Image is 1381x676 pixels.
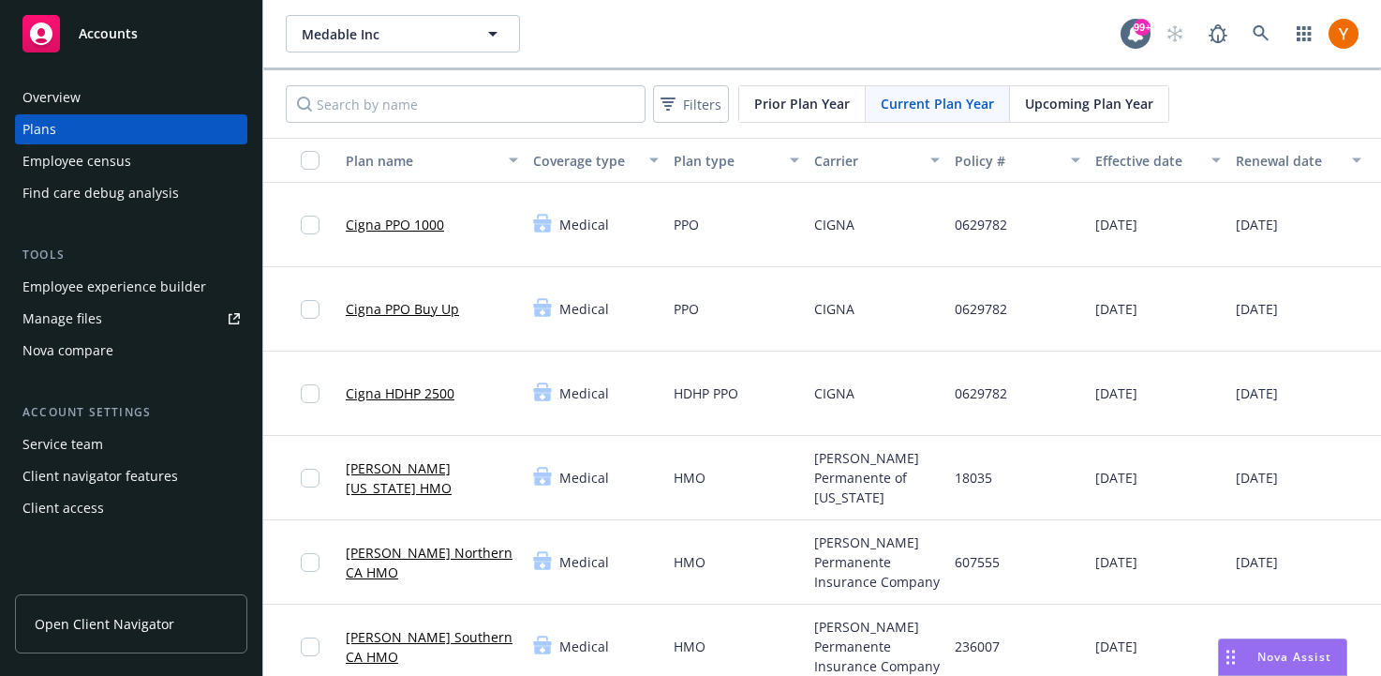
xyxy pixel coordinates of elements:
[346,151,497,171] div: Plan name
[301,469,319,488] input: Toggle Row Selected
[346,215,444,234] a: Cigna PPO 1000
[666,138,807,183] button: Plan type
[15,146,247,176] a: Employee census
[955,151,1060,171] div: Policy #
[674,151,779,171] div: Plan type
[559,637,609,656] span: Medical
[1242,15,1280,53] a: Search
[559,468,609,488] span: Medical
[955,468,992,488] span: 18035
[674,468,705,488] span: HMO
[814,215,854,234] span: CIGNA
[1095,552,1137,572] span: [DATE]
[1199,15,1237,53] a: Report a Bug
[22,178,179,208] div: Find care debug analysis
[15,304,247,334] a: Manage files
[15,8,247,60] a: Accounts
[674,299,699,319] span: PPO
[79,26,138,41] span: Accounts
[15,178,247,208] a: Find care debug analysis
[1219,639,1242,675] div: Drag to move
[1095,637,1137,656] span: [DATE]
[814,383,854,403] span: CIGNA
[338,138,526,183] button: Plan name
[346,299,459,319] a: Cigna PPO Buy Up
[1095,468,1137,488] span: [DATE]
[955,215,1007,234] span: 0629782
[22,493,104,523] div: Client access
[22,336,113,366] div: Nova compare
[955,299,1007,319] span: 0629782
[674,383,738,403] span: HDHP PPO
[301,638,319,656] input: Toggle Row Selected
[674,215,699,234] span: PPO
[301,216,319,234] input: Toggle Row Selected
[22,83,81,113] div: Overview
[1236,383,1278,403] span: [DATE]
[674,552,705,572] span: HMO
[346,627,518,667] a: [PERSON_NAME] Southern CA HMO
[1095,151,1200,171] div: Effective date
[559,552,609,572] span: Medical
[1236,468,1278,488] span: [DATE]
[346,543,518,582] a: [PERSON_NAME] Northern CA HMO
[22,429,103,459] div: Service team
[559,215,609,234] span: Medical
[1095,383,1137,403] span: [DATE]
[955,383,1007,403] span: 0629782
[15,336,247,366] a: Nova compare
[1025,94,1153,113] span: Upcoming Plan Year
[814,299,854,319] span: CIGNA
[301,553,319,572] input: Toggle Row Selected
[15,403,247,422] div: Account settings
[807,138,947,183] button: Carrier
[1236,299,1278,319] span: [DATE]
[15,272,247,302] a: Employee experience builder
[22,304,102,334] div: Manage files
[674,637,705,656] span: HMO
[1095,299,1137,319] span: [DATE]
[657,91,725,118] span: Filters
[1236,215,1278,234] span: [DATE]
[346,383,454,403] a: Cigna HDHP 2500
[15,429,247,459] a: Service team
[301,384,319,403] input: Toggle Row Selected
[301,300,319,319] input: Toggle Row Selected
[286,85,646,123] input: Search by name
[1228,138,1369,183] button: Renewal date
[15,246,247,264] div: Tools
[814,151,919,171] div: Carrier
[881,94,994,113] span: Current Plan Year
[35,614,174,634] span: Open Client Navigator
[15,83,247,113] a: Overview
[1095,215,1137,234] span: [DATE]
[22,461,178,491] div: Client navigator features
[1236,637,1278,656] span: [DATE]
[1236,151,1341,171] div: Renewal date
[754,94,850,113] span: Prior Plan Year
[22,146,131,176] div: Employee census
[15,493,247,523] a: Client access
[22,272,206,302] div: Employee experience builder
[533,151,638,171] div: Coverage type
[683,95,721,114] span: Filters
[1236,552,1278,572] span: [DATE]
[526,138,666,183] button: Coverage type
[814,448,940,507] span: [PERSON_NAME] Permanente of [US_STATE]
[1285,15,1323,53] a: Switch app
[947,138,1088,183] button: Policy #
[1156,15,1194,53] a: Start snowing
[1134,19,1151,36] div: 99+
[559,299,609,319] span: Medical
[346,458,518,498] a: [PERSON_NAME] [US_STATE] HMO
[15,114,247,144] a: Plans
[1218,638,1347,676] button: Nova Assist
[814,533,940,592] span: [PERSON_NAME] Permanente Insurance Company
[559,383,609,403] span: Medical
[653,85,729,123] button: Filters
[955,637,1000,656] span: 236007
[302,24,464,44] span: Medable Inc
[1329,19,1359,49] img: photo
[1088,138,1228,183] button: Effective date
[814,617,940,676] span: [PERSON_NAME] Permanente Insurance Company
